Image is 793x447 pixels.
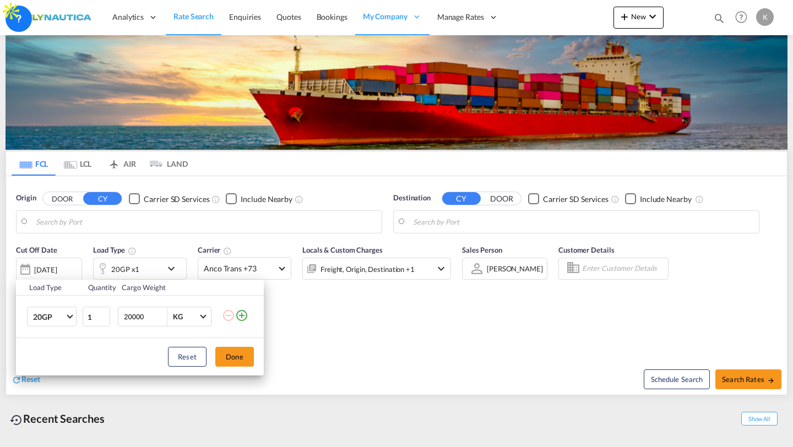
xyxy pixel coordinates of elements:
button: Done [215,347,254,367]
md-icon: icon-plus-circle-outline [235,309,248,322]
div: Cargo Weight [122,282,215,292]
th: Quantity [82,280,116,296]
input: Qty [83,307,110,326]
span: 20GP [33,312,65,323]
th: Load Type [16,280,82,296]
button: Reset [168,347,207,367]
md-icon: icon-minus-circle-outline [222,309,235,322]
md-select: Choose: 20GP [27,307,77,326]
input: Enter Weight [123,307,167,326]
div: KG [173,312,183,321]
